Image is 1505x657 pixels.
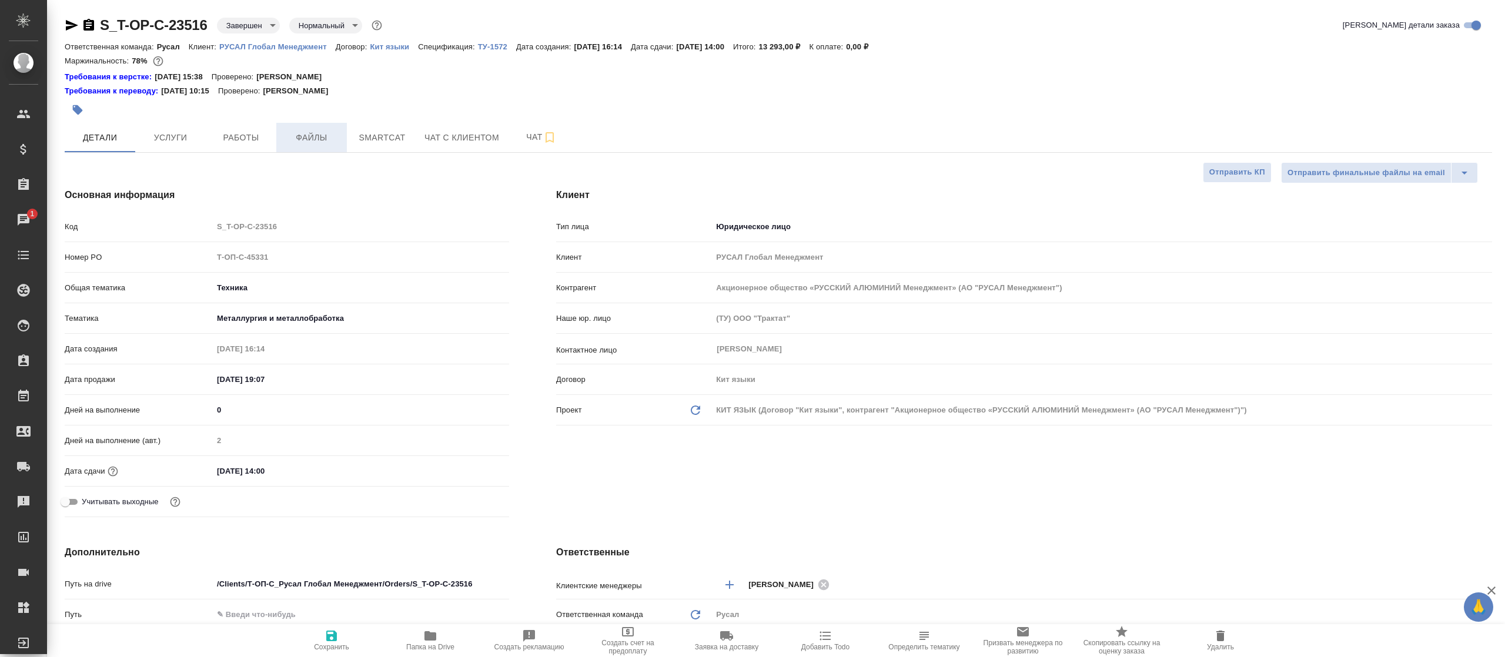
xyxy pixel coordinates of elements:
[256,71,330,83] p: [PERSON_NAME]
[1207,643,1234,651] span: Удалить
[82,496,159,508] span: Учитывать выходные
[712,217,1492,237] div: Юридическое лицо
[574,42,631,51] p: [DATE] 16:14
[219,42,336,51] p: РУСАЛ Глобал Менеджмент
[516,42,574,51] p: Дата создания:
[142,130,199,145] span: Услуги
[1287,166,1445,180] span: Отправить финальные файлы на email
[282,624,381,657] button: Сохранить
[295,21,348,31] button: Нормальный
[676,42,733,51] p: [DATE] 14:00
[556,374,712,386] p: Договор
[100,17,208,33] a: S_T-OP-C-23516
[695,643,758,651] span: Заявка на доставку
[776,624,875,657] button: Добавить Todo
[65,85,161,97] div: Нажми, чтобы открыть папку с инструкцией
[556,609,643,621] p: Ответственная команда
[213,218,509,235] input: Пустое поле
[677,624,776,657] button: Заявка на доставку
[556,545,1492,559] h4: Ответственные
[65,188,509,202] h4: Основная информация
[370,42,418,51] p: Кит языки
[556,188,1492,202] h4: Клиент
[65,313,213,324] p: Тематика
[1209,166,1265,179] span: Отправить КП
[65,465,105,477] p: Дата сдачи
[155,71,212,83] p: [DATE] 15:38
[213,130,269,145] span: Работы
[748,577,833,592] div: [PERSON_NAME]
[1203,162,1272,183] button: Отправить КП
[263,85,337,97] p: [PERSON_NAME]
[586,639,670,655] span: Создать счет на предоплату
[1281,162,1452,183] button: Отправить финальные файлы на email
[1072,624,1171,657] button: Скопировать ссылку на оценку заказа
[168,494,183,509] button: Выбери, если сб и вс нужно считать рабочими днями для выполнения заказа.
[65,404,213,416] p: Дней на выполнение
[406,643,454,651] span: Папка на Drive
[132,56,150,65] p: 78%
[3,205,44,234] a: 1
[1464,592,1493,622] button: 🙏
[219,41,336,51] a: РУСАЛ Глобал Менеджмент
[418,42,477,51] p: Спецификация:
[888,643,959,651] span: Определить тематику
[556,580,712,592] p: Клиентские менеджеры
[513,130,570,145] span: Чат
[1281,162,1478,183] div: split button
[65,374,213,386] p: Дата продажи
[981,639,1065,655] span: Призвать менеджера по развитию
[846,42,877,51] p: 0,00 ₽
[65,343,213,355] p: Дата создания
[424,130,499,145] span: Чат с клиентом
[556,313,712,324] p: Наше юр. лицо
[213,606,509,623] input: ✎ Введи что-нибудь
[65,252,213,263] p: Номер PO
[217,18,280,33] div: Завершен
[65,71,155,83] a: Требования к верстке:
[712,605,1492,625] div: Русал
[161,85,218,97] p: [DATE] 10:15
[150,53,166,69] button: 2400.66 RUB;
[556,282,712,294] p: Контрагент
[556,404,582,416] p: Проект
[810,42,847,51] p: К оплате:
[631,42,676,51] p: Дата сдачи:
[578,624,677,657] button: Создать счет на предоплату
[213,462,316,480] input: ✎ Введи что-нибудь
[1343,19,1460,31] span: [PERSON_NAME] детали заказа
[65,609,213,621] p: Путь
[543,130,557,145] svg: Подписаться
[712,371,1492,388] input: Пустое поле
[715,571,744,599] button: Добавить менеджера
[213,575,509,592] input: ✎ Введи что-нибудь
[72,130,128,145] span: Детали
[712,400,1492,420] div: КИТ ЯЗЫК (Договор "Кит языки", контрагент "Акционерное общество «РУССКИЙ АЛЮМИНИЙ Менеджмент» (АО...
[105,464,121,479] button: Если добавить услуги и заполнить их объемом, то дата рассчитается автоматически
[213,401,509,418] input: ✎ Введи что-нибудь
[65,435,213,447] p: Дней на выполнение (авт.)
[65,18,79,32] button: Скопировать ссылку для ЯМессенджера
[213,432,509,449] input: Пустое поле
[556,344,712,356] p: Контактное лицо
[556,221,712,233] p: Тип лица
[974,624,1072,657] button: Призвать менеджера по развитию
[556,252,712,263] p: Клиент
[1079,639,1164,655] span: Скопировать ссылку на оценку заказа
[478,41,516,51] a: ТУ-1572
[157,42,189,51] p: Русал
[65,282,213,294] p: Общая тематика
[283,130,340,145] span: Файлы
[65,85,161,97] a: Требования к переводу:
[23,208,41,220] span: 1
[875,624,974,657] button: Определить тематику
[748,579,821,591] span: [PERSON_NAME]
[1171,624,1270,657] button: Удалить
[759,42,810,51] p: 13 293,00 ₽
[65,42,157,51] p: Ответственная команда:
[65,71,155,83] div: Нажми, чтобы открыть папку с инструкцией
[354,130,410,145] span: Smartcat
[65,221,213,233] p: Код
[65,545,509,559] h4: Дополнительно
[213,249,509,266] input: Пустое поле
